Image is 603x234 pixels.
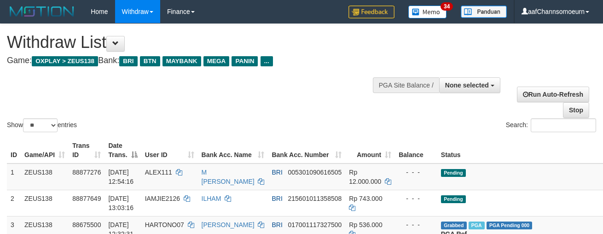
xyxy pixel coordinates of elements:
th: Bank Acc. Number: activate to sort column ascending [268,137,345,164]
span: BRI [272,221,282,228]
th: ID [7,137,21,164]
div: - - - [399,194,434,203]
span: [DATE] 13:03:16 [108,195,133,211]
span: 88675500 [72,221,101,228]
span: 88877276 [72,169,101,176]
label: Search: [506,118,596,132]
td: 1 [7,164,21,190]
th: Bank Acc. Name: activate to sort column ascending [198,137,268,164]
span: OXPLAY > ZEUS138 [32,56,98,66]
label: Show entries [7,118,77,132]
span: PGA Pending [487,222,533,229]
span: 34 [441,2,453,11]
select: Showentries [23,118,58,132]
span: Rp 12.000.000 [349,169,381,185]
th: Trans ID: activate to sort column ascending [69,137,104,164]
span: Marked by aaftrukkakada [469,222,485,229]
td: 2 [7,190,21,216]
a: M [PERSON_NAME] [202,169,255,185]
h4: Game: Bank: [7,56,393,65]
a: Stop [563,102,589,118]
span: MEGA [203,56,230,66]
span: IAMJIE2126 [145,195,180,202]
th: Balance [395,137,437,164]
span: Pending [441,195,466,203]
img: Button%20Memo.svg [408,6,447,18]
span: Pending [441,169,466,177]
span: ALEX111 [145,169,172,176]
td: ZEUS138 [21,164,69,190]
span: Copy 005301090616505 to clipboard [288,169,342,176]
span: Rp 743.000 [349,195,382,202]
span: Copy 215601011358508 to clipboard [288,195,342,202]
div: PGA Site Balance / [373,77,439,93]
h1: Withdraw List [7,33,393,52]
a: Run Auto-Refresh [517,87,589,102]
span: HARTONO07 [145,221,184,228]
th: Game/API: activate to sort column ascending [21,137,69,164]
span: Copy 017001117327500 to clipboard [288,221,342,228]
span: Grabbed [441,222,467,229]
button: None selected [439,77,500,93]
img: Feedback.jpg [348,6,394,18]
a: ILHAM [202,195,221,202]
a: [PERSON_NAME] [202,221,255,228]
td: ZEUS138 [21,190,69,216]
input: Search: [531,118,596,132]
img: panduan.png [461,6,507,18]
th: Amount: activate to sort column ascending [345,137,395,164]
span: BTN [140,56,160,66]
th: User ID: activate to sort column ascending [141,137,198,164]
span: BRI [272,195,282,202]
div: - - - [399,220,434,229]
span: None selected [445,82,489,89]
img: MOTION_logo.png [7,5,77,18]
span: MAYBANK [162,56,201,66]
div: - - - [399,168,434,177]
span: ... [261,56,273,66]
span: 88877649 [72,195,101,202]
span: [DATE] 12:54:16 [108,169,133,185]
span: BRI [119,56,137,66]
span: PANIN [232,56,258,66]
span: Rp 536.000 [349,221,382,228]
th: Date Trans.: activate to sort column descending [104,137,141,164]
span: BRI [272,169,282,176]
